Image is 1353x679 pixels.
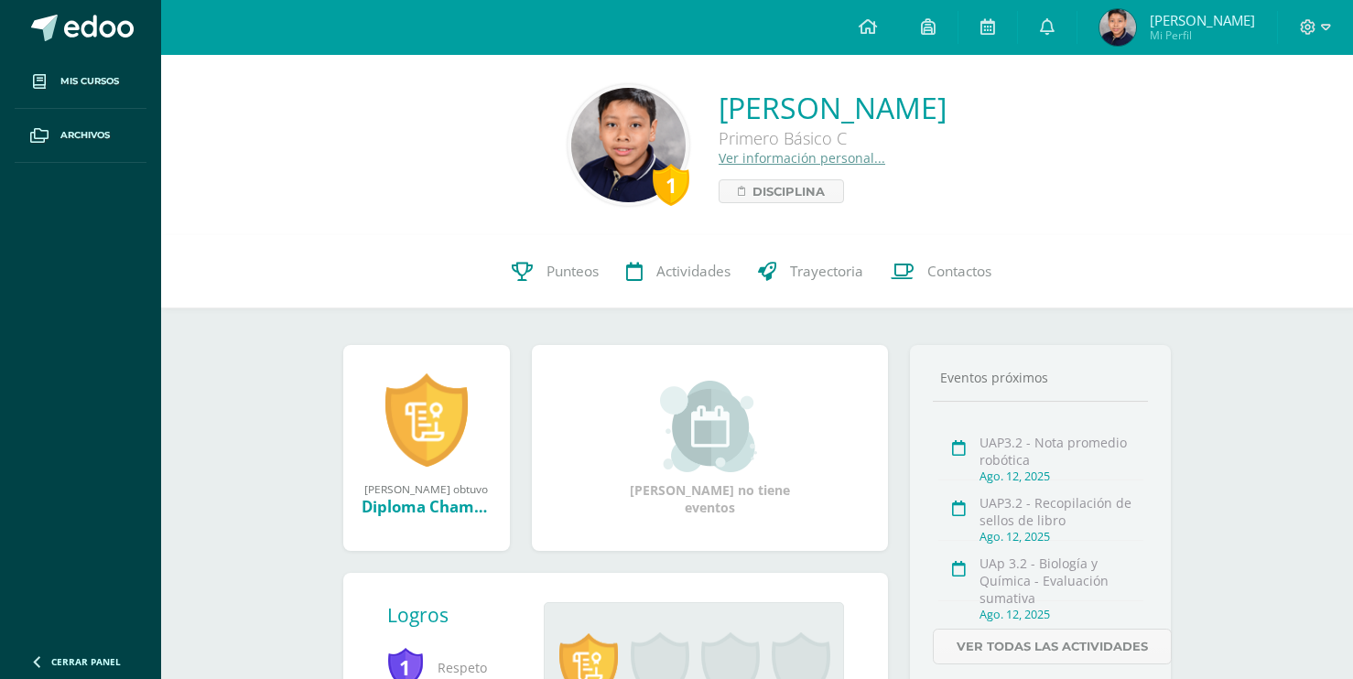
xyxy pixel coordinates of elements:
[877,235,1005,308] a: Contactos
[362,481,492,496] div: [PERSON_NAME] obtuvo
[719,127,947,149] div: Primero Básico C
[927,262,991,281] span: Contactos
[752,180,825,202] span: Disciplina
[933,629,1172,664] a: Ver todas las actividades
[790,262,863,281] span: Trayectoria
[744,235,877,308] a: Trayectoria
[1150,27,1255,43] span: Mi Perfil
[362,496,492,517] div: Diploma Champagnat
[660,381,760,472] img: event_small.png
[1099,9,1136,46] img: b38a2dacc41a98050ee46c3b940d57ac.png
[980,555,1143,607] div: UAp 3.2 - Biología y Química - Evaluación sumativa
[15,55,146,109] a: Mis cursos
[980,494,1143,529] div: UAP3.2 - Recopilación de sellos de libro
[387,602,530,628] div: Logros
[618,381,801,516] div: [PERSON_NAME] no tiene eventos
[719,149,885,167] a: Ver información personal...
[571,88,686,202] img: 4445dceaab079256bf1679eb45f00df0.png
[980,529,1143,544] div: Ago. 12, 2025
[980,469,1143,484] div: Ago. 12, 2025
[719,179,844,203] a: Disciplina
[498,235,612,308] a: Punteos
[656,262,731,281] span: Actividades
[547,262,599,281] span: Punteos
[980,607,1143,622] div: Ago. 12, 2025
[1150,11,1255,29] span: [PERSON_NAME]
[60,74,119,89] span: Mis cursos
[51,655,121,668] span: Cerrar panel
[15,109,146,163] a: Archivos
[653,164,689,206] div: 1
[60,128,110,143] span: Archivos
[719,88,947,127] a: [PERSON_NAME]
[612,235,744,308] a: Actividades
[933,369,1149,386] div: Eventos próximos
[980,434,1143,469] div: UAP3.2 - Nota promedio robótica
